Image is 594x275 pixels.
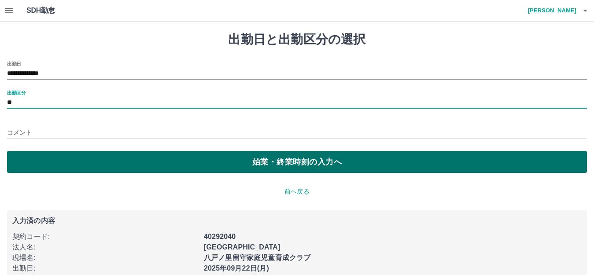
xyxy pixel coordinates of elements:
[12,231,199,242] p: 契約コード :
[204,264,269,272] b: 2025年09月22日(月)
[7,60,21,67] label: 出勤日
[7,89,26,96] label: 出勤区分
[12,217,582,224] p: 入力済の内容
[7,32,587,47] h1: 出勤日と出勤区分の選択
[12,253,199,263] p: 現場名 :
[204,233,236,240] b: 40292040
[12,242,199,253] p: 法人名 :
[12,263,199,274] p: 出勤日 :
[7,151,587,173] button: 始業・終業時刻の入力へ
[204,243,280,251] b: [GEOGRAPHIC_DATA]
[204,254,310,261] b: 八戸ノ里留守家庭児童育成クラブ
[7,187,587,196] p: 前へ戻る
